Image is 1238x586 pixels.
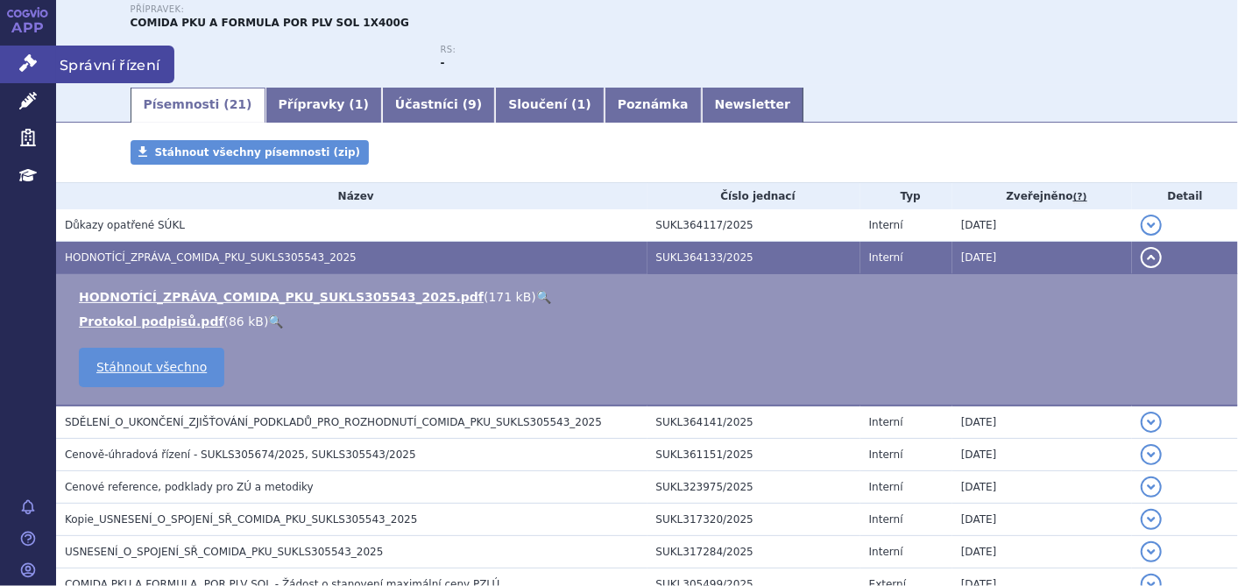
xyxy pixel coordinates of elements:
span: Interní [869,481,903,493]
button: detail [1141,444,1162,465]
span: Stáhnout všechny písemnosti (zip) [155,146,361,159]
td: [DATE] [952,439,1132,471]
span: 86 kB [229,314,264,328]
td: SUKL361151/2025 [647,439,860,471]
td: [DATE] [952,209,1132,242]
p: Přípravek: [131,4,751,15]
span: Důkazy opatřené SÚKL [65,219,185,231]
span: Cenově-úhradová řízení - SUKLS305674/2025, SUKLS305543/2025 [65,448,416,461]
a: Přípravky (1) [265,88,382,123]
li: ( ) [79,313,1220,330]
button: detail [1141,509,1162,530]
span: COMIDA PKU A FORMULA POR PLV SOL 1X400G [131,17,409,29]
button: detail [1141,247,1162,268]
span: HODNOTÍCÍ_ZPRÁVA_COMIDA_PKU_SUKLS305543_2025 [65,251,357,264]
a: Sloučení (1) [495,88,604,123]
span: 1 [355,97,364,111]
th: Číslo jednací [647,183,860,209]
span: 1 [577,97,586,111]
th: Zveřejněno [952,183,1132,209]
a: Stáhnout všechny písemnosti (zip) [131,140,370,165]
span: 9 [468,97,477,111]
span: Interní [869,546,903,558]
span: Interní [869,416,903,428]
span: Správní řízení [56,46,174,82]
td: SUKL364141/2025 [647,406,860,439]
td: [DATE] [952,406,1132,439]
span: Cenové reference, podklady pro ZÚ a metodiky [65,481,314,493]
span: Interní [869,251,903,264]
a: Newsletter [702,88,804,123]
a: Protokol podpisů.pdf [79,314,224,328]
button: detail [1141,477,1162,498]
span: USNESENÍ_O_SPOJENÍ_SŘ_COMIDA_PKU_SUKLS305543_2025 [65,546,383,558]
th: Typ [860,183,952,209]
p: RS: [441,45,733,55]
a: Stáhnout všechno [79,348,224,387]
th: Název [56,183,647,209]
a: 🔍 [536,290,551,304]
button: detail [1141,215,1162,236]
abbr: (?) [1073,191,1087,203]
li: ( ) [79,288,1220,306]
td: [DATE] [952,536,1132,568]
td: [DATE] [952,471,1132,504]
a: HODNOTÍCÍ_ZPRÁVA_COMIDA_PKU_SUKLS305543_2025.pdf [79,290,484,304]
span: Interní [869,448,903,461]
td: SUKL323975/2025 [647,471,860,504]
span: Interní [869,513,903,526]
button: detail [1141,541,1162,562]
a: Písemnosti (21) [131,88,265,123]
td: [DATE] [952,504,1132,536]
span: 171 kB [489,290,532,304]
td: SUKL317320/2025 [647,504,860,536]
span: Kopie_USNESENÍ_O_SPOJENÍ_SŘ_COMIDA_PKU_SUKLS305543_2025 [65,513,417,526]
span: 21 [230,97,246,111]
strong: - [441,57,445,69]
a: 🔍 [268,314,283,328]
p: ATC: [131,45,423,55]
td: SUKL317284/2025 [647,536,860,568]
td: [DATE] [952,242,1132,274]
span: SDĚLENÍ_O_UKONČENÍ_ZJIŠŤOVÁNÍ_PODKLADŮ_PRO_ROZHODNUTÍ_COMIDA_PKU_SUKLS305543_2025 [65,416,602,428]
a: Účastníci (9) [382,88,495,123]
th: Detail [1132,183,1238,209]
span: Interní [869,219,903,231]
a: Poznámka [605,88,702,123]
button: detail [1141,412,1162,433]
td: SUKL364117/2025 [647,209,860,242]
td: SUKL364133/2025 [647,242,860,274]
